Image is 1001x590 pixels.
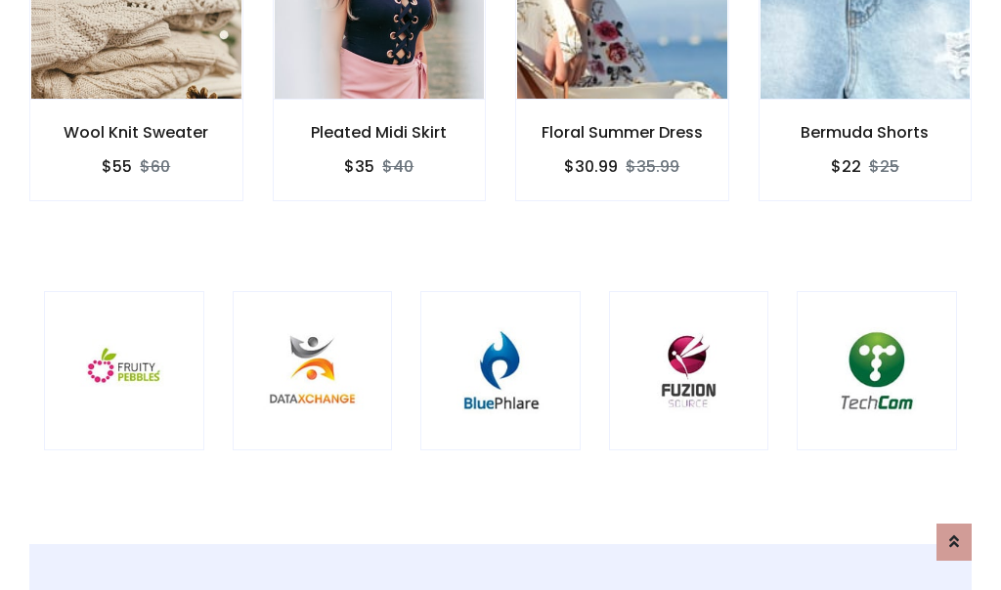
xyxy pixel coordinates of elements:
[564,157,618,176] h6: $30.99
[382,155,413,178] del: $40
[102,157,132,176] h6: $55
[516,123,728,142] h6: Floral Summer Dress
[831,157,861,176] h6: $22
[274,123,486,142] h6: Pleated Midi Skirt
[626,155,679,178] del: $35.99
[30,123,242,142] h6: Wool Knit Sweater
[869,155,899,178] del: $25
[760,123,972,142] h6: Bermuda Shorts
[140,155,170,178] del: $60
[344,157,374,176] h6: $35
